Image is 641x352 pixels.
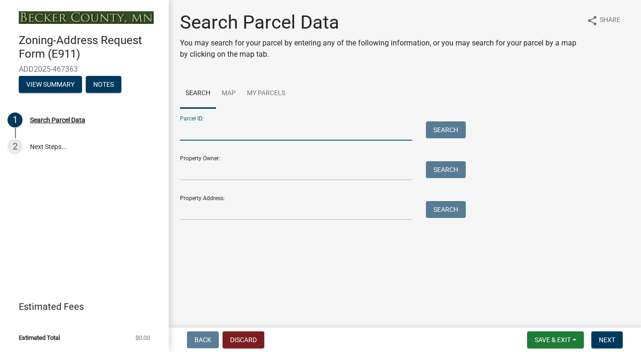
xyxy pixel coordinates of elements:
button: Notes [86,76,121,93]
button: shareShare [579,11,628,30]
button: Search [426,121,466,138]
button: Save & Exit [527,331,584,348]
h4: Zoning-Address Request Form (E911) [19,34,161,61]
span: Next [599,336,615,344]
button: Back [187,331,219,348]
span: ADD2025-467363 [19,65,150,74]
wm-modal-confirm: Summary [19,81,82,89]
div: 2 [7,139,22,154]
span: Estimated Total [19,335,60,341]
div: Search Parcel Data [30,117,85,123]
button: Search [426,201,466,218]
button: Next [591,331,623,348]
span: $0.00 [135,335,150,341]
div: 1 [7,112,22,127]
a: Map [216,79,241,109]
span: Save & Exit [535,336,571,344]
button: Search [426,161,466,178]
h1: Search Parcel Data [180,11,579,34]
a: My Parcels [241,79,291,109]
i: share [587,15,598,26]
a: Estimated Fees [7,297,154,316]
a: Search [180,79,216,109]
p: You may search for your parcel by entering any of the following information, or you may search fo... [180,37,579,60]
button: Discard [223,331,264,348]
wm-modal-confirm: Notes [86,81,121,89]
img: Becker County, Minnesota [19,11,154,24]
button: View Summary [19,76,82,93]
span: Share [600,15,620,26]
span: Back [194,336,211,344]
